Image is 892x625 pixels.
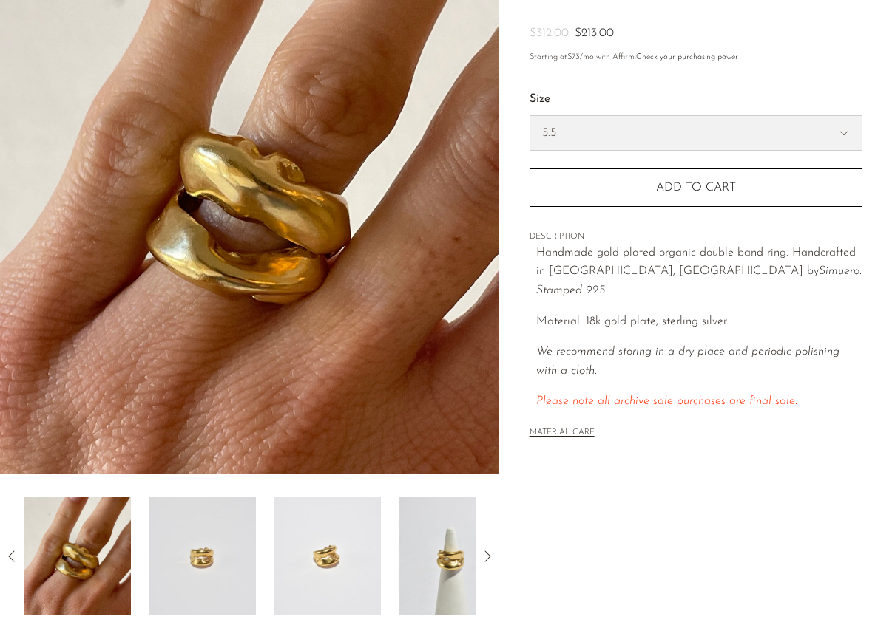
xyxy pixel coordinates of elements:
button: Add to cart [530,168,862,207]
a: Check your purchasing power - Learn more about Affirm Financing (opens in modal) [636,53,738,61]
p: Handmade gold plated organic double band ring. Handcrafted in [GEOGRAPHIC_DATA], [GEOGRAPHIC_DATA... [536,244,862,301]
span: $213.00 [575,27,614,39]
span: Add to cart [656,182,736,194]
img: Carme Ring [399,497,506,615]
span: Please note all archive sale purchases are final sale. [536,395,797,407]
em: Simuero. Stamped 925. [536,265,862,296]
img: Carme Ring [149,497,256,615]
img: Carme Ring [274,497,381,615]
span: DESCRIPTION [530,230,862,244]
span: $73 [567,53,580,61]
img: Carme Ring [24,497,131,615]
p: Starting at /mo with Affirm. [530,51,862,64]
button: MATERIAL CARE [530,428,595,439]
i: We recommend storing in a dry place and periodic polishing with a cloth. [536,346,839,377]
span: $312.00 [530,27,569,39]
p: Material: 18k gold plate, sterling silver. [536,312,862,332]
label: Size [530,90,862,109]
